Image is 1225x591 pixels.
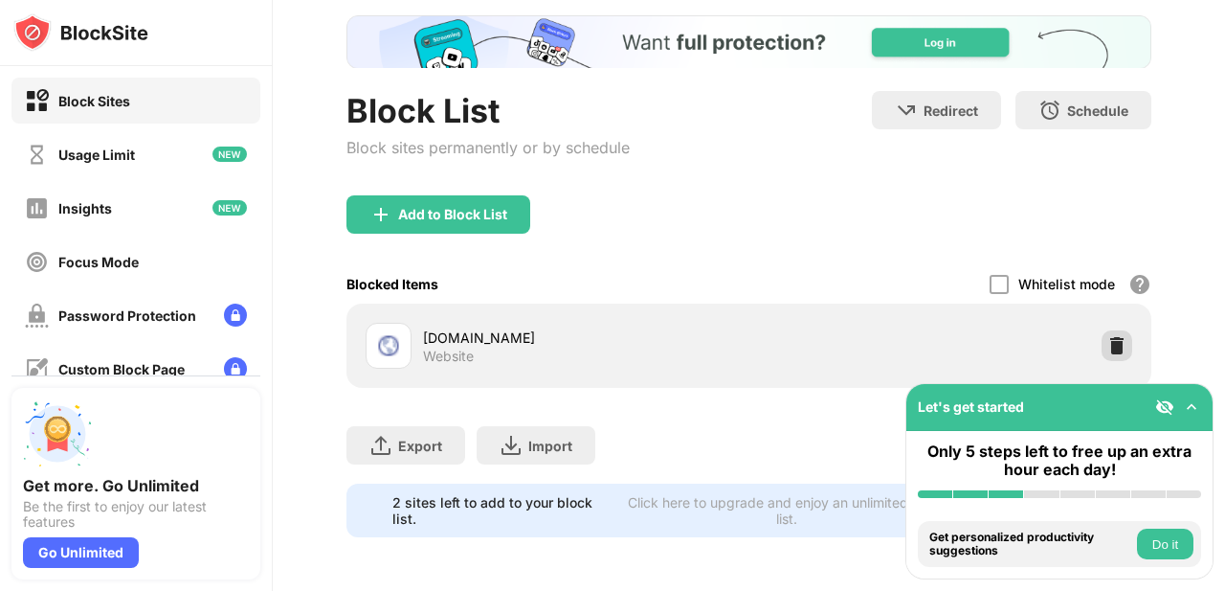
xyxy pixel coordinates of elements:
div: Get personalized productivity suggestions [929,531,1132,558]
img: lock-menu.svg [224,357,247,380]
div: Focus Mode [58,254,139,270]
div: [DOMAIN_NAME] [423,328,749,348]
div: Click here to upgrade and enjoy an unlimited block list. [622,494,951,527]
div: Get more. Go Unlimited [23,476,249,495]
div: Insights [58,200,112,216]
img: new-icon.svg [212,200,247,216]
img: block-on.svg [25,89,49,113]
div: Website [423,348,474,365]
div: Password Protection [58,307,196,324]
div: Custom Block Page [58,361,185,377]
div: Let's get started [918,398,1024,415]
div: Block List [346,91,630,130]
img: push-unlimited.svg [23,399,92,468]
div: Only 5 steps left to free up an extra hour each day! [918,443,1201,479]
div: Import [528,438,572,454]
div: Blocked Items [346,276,438,292]
img: password-protection-off.svg [25,304,49,328]
img: insights-off.svg [25,196,49,220]
div: Be the first to enjoy our latest features [23,499,249,530]
img: customize-block-page-off.svg [25,357,49,381]
div: Usage Limit [58,147,135,163]
iframe: Banner [346,15,1151,68]
div: Go Unlimited [23,537,139,568]
div: Export [398,438,442,454]
img: time-usage-off.svg [25,143,49,167]
div: Whitelist mode [1018,276,1115,292]
img: logo-blocksite.svg [13,13,148,52]
img: lock-menu.svg [224,304,247,327]
div: Block sites permanently or by schedule [346,138,630,157]
div: 2 sites left to add to your block list. [392,494,611,527]
img: omni-setup-toggle.svg [1182,398,1201,417]
div: Schedule [1067,102,1128,119]
div: Add to Block List [398,207,507,222]
img: new-icon.svg [212,147,247,162]
img: focus-off.svg [25,250,49,274]
button: Do it [1137,529,1193,559]
div: Block Sites [58,93,130,109]
img: favicons [377,334,400,357]
div: Redirect [924,102,978,119]
img: eye-not-visible.svg [1155,398,1174,417]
